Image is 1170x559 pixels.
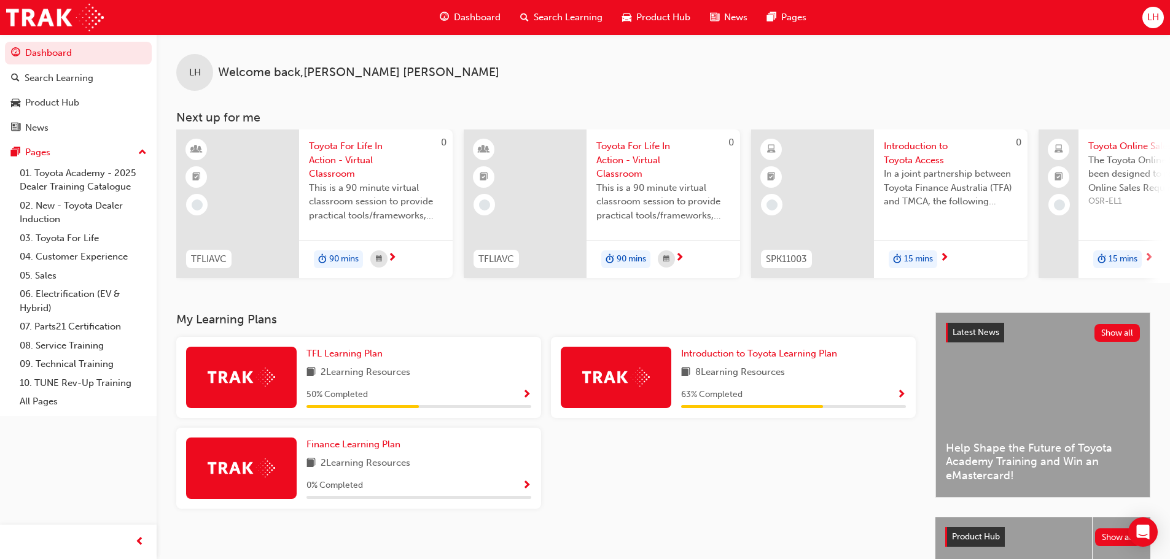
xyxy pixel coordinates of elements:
[306,439,400,450] span: Finance Learning Plan
[11,48,20,59] span: guage-icon
[884,139,1018,167] span: Introduction to Toyota Access
[157,110,1170,125] h3: Next up for me
[1098,252,1106,268] span: duration-icon
[306,438,405,452] a: Finance Learning Plan
[5,141,152,164] button: Pages
[766,199,778,210] span: learningRecordVerb_NONE-icon
[135,534,144,550] span: prev-icon
[767,10,776,25] span: pages-icon
[767,142,776,158] span: learningResourceType_ELEARNING-icon
[1109,252,1137,266] span: 15 mins
[25,145,50,160] div: Pages
[522,387,531,403] button: Show Progress
[663,252,669,267] span: calendar-icon
[11,123,20,134] span: news-icon
[15,336,152,355] a: 08. Service Training
[329,252,359,266] span: 90 mins
[11,98,20,109] span: car-icon
[681,347,842,361] a: Introduction to Toyota Learning Plan
[15,317,152,336] a: 07. Parts21 Certification
[1147,10,1159,25] span: LH
[520,10,529,25] span: search-icon
[480,142,488,158] span: learningResourceType_INSTRUCTOR_LED-icon
[953,327,999,337] span: Latest News
[11,147,20,158] span: pages-icon
[306,456,316,471] span: book-icon
[192,169,201,185] span: booktick-icon
[15,164,152,196] a: 01. Toyota Academy - 2025 Dealer Training Catalogue
[897,390,906,401] span: Show Progress
[15,247,152,266] a: 04. Customer Experience
[1095,528,1141,546] button: Show all
[478,252,514,266] span: TFLIAVC
[5,67,152,90] a: Search Learning
[724,10,747,25] span: News
[218,66,499,80] span: Welcome back , [PERSON_NAME] [PERSON_NAME]
[781,10,806,25] span: Pages
[1055,142,1063,158] span: laptop-icon
[695,365,785,380] span: 8 Learning Resources
[534,10,603,25] span: Search Learning
[321,365,410,380] span: 2 Learning Resources
[11,73,20,84] span: search-icon
[376,252,382,267] span: calendar-icon
[430,5,510,30] a: guage-iconDashboard
[208,368,275,387] img: Trak
[767,169,776,185] span: booktick-icon
[15,392,152,411] a: All Pages
[510,5,612,30] a: search-iconSearch Learning
[318,252,327,268] span: duration-icon
[757,5,816,30] a: pages-iconPages
[388,253,397,264] span: next-icon
[5,117,152,139] a: News
[15,229,152,248] a: 03. Toyota For Life
[192,142,201,158] span: learningResourceType_INSTRUCTOR_LED-icon
[897,387,906,403] button: Show Progress
[15,266,152,285] a: 05. Sales
[1144,253,1153,264] span: next-icon
[728,137,734,148] span: 0
[766,252,807,266] span: SPK11003
[306,347,388,361] a: TFL Learning Plan
[710,10,719,25] span: news-icon
[191,252,227,266] span: TFLIAVC
[176,312,916,326] h3: My Learning Plans
[15,196,152,229] a: 02. New - Toyota Dealer Induction
[582,368,650,387] img: Trak
[189,66,201,80] span: LH
[893,252,902,268] span: duration-icon
[321,456,410,471] span: 2 Learning Resources
[479,199,490,210] span: learningRecordVerb_NONE-icon
[15,355,152,374] a: 09. Technical Training
[606,252,614,268] span: duration-icon
[192,199,203,210] span: learningRecordVerb_NONE-icon
[1016,137,1021,148] span: 0
[700,5,757,30] a: news-iconNews
[1094,324,1141,342] button: Show all
[681,388,743,402] span: 63 % Completed
[5,39,152,141] button: DashboardSearch LearningProduct HubNews
[681,365,690,380] span: book-icon
[440,10,449,25] span: guage-icon
[904,252,933,266] span: 15 mins
[5,42,152,64] a: Dashboard
[751,129,1028,278] a: 0SPK11003Introduction to Toyota AccessIn a joint partnership between Toyota Finance Australia (TF...
[681,348,837,359] span: Introduction to Toyota Learning Plan
[454,10,501,25] span: Dashboard
[935,312,1150,498] a: Latest NewsShow allHelp Shape the Future of Toyota Academy Training and Win an eMastercard!
[464,129,740,278] a: 0TFLIAVCToyota For Life In Action - Virtual ClassroomThis is a 90 minute virtual classroom sessio...
[6,4,104,31] img: Trak
[522,390,531,401] span: Show Progress
[1054,199,1065,210] span: learningRecordVerb_NONE-icon
[15,374,152,393] a: 10. TUNE Rev-Up Training
[522,478,531,493] button: Show Progress
[176,129,453,278] a: 0TFLIAVCToyota For Life In Action - Virtual ClassroomThis is a 90 minute virtual classroom sessio...
[675,253,684,264] span: next-icon
[1055,169,1063,185] span: booktick-icon
[25,96,79,110] div: Product Hub
[522,480,531,492] span: Show Progress
[5,91,152,114] a: Product Hub
[441,137,447,148] span: 0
